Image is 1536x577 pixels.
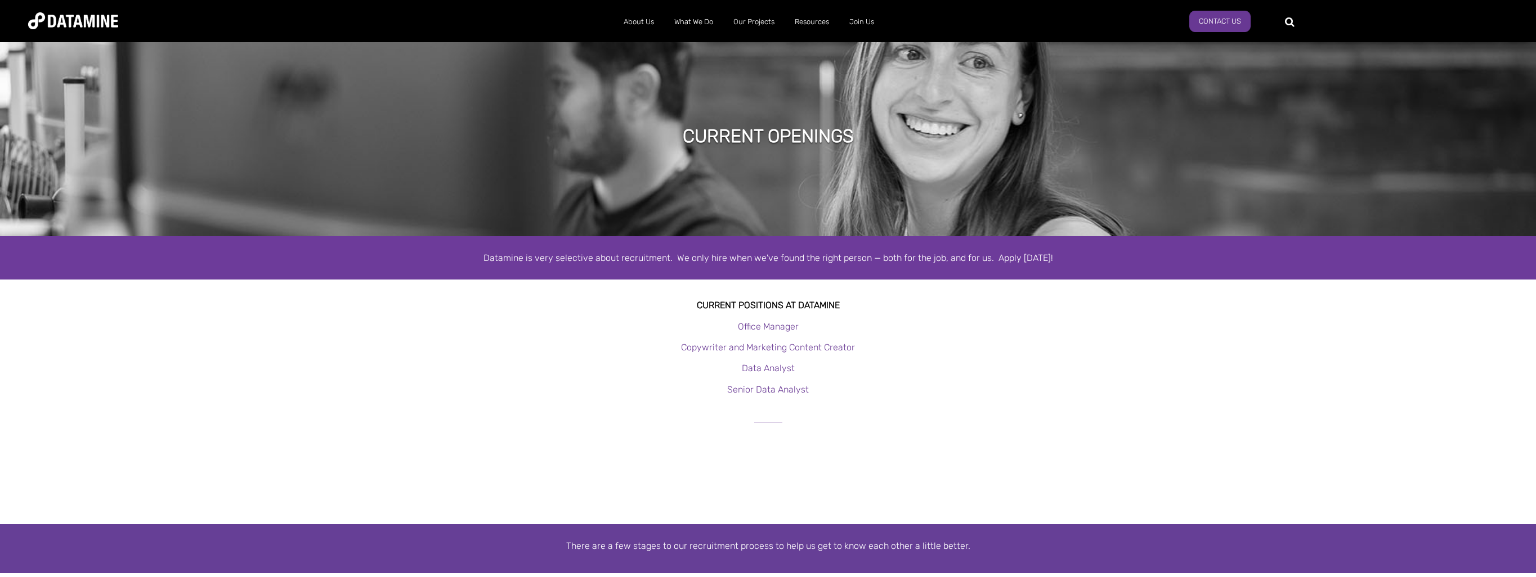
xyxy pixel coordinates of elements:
h1: Current Openings [683,124,854,148]
a: Office Manager [738,321,799,332]
a: Resources [785,7,839,37]
a: What We Do [664,7,723,37]
a: Copywriter and Marketing Content Creator [681,342,855,353]
a: Senior Data Analyst [727,384,809,395]
a: Data Analyst [742,363,795,373]
p: There are a few stages to our recruitment process to help us get to know each other a little better. [447,538,1089,553]
a: Join Us [839,7,884,37]
div: Datamine is very selective about recruitment. We only hire when we've found the right person — bo... [447,250,1089,265]
a: About Us [613,7,664,37]
a: Our Projects [723,7,785,37]
img: Datamine [28,12,118,29]
strong: Current Positions at datamine [697,300,840,310]
a: Contact Us [1189,11,1251,32]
